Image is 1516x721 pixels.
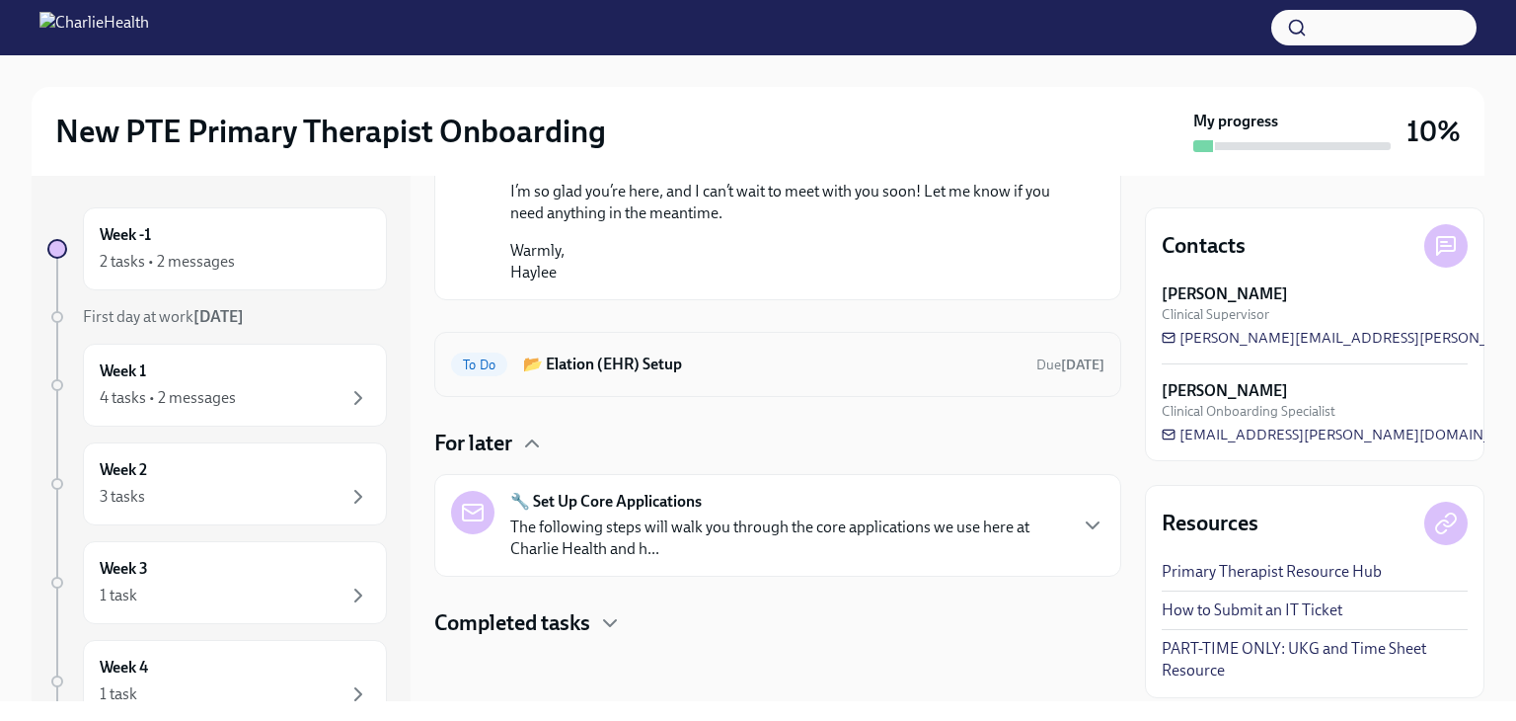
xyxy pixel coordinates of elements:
span: October 17th, 2025 10:00 [1036,356,1104,374]
a: First day at work[DATE] [47,306,387,328]
a: Week 23 tasks [47,442,387,525]
h6: Week 4 [100,657,148,679]
div: For later [434,429,1121,458]
a: PART-TIME ONLY: UKG and Time Sheet Resource [1162,638,1468,681]
div: 3 tasks [100,486,145,508]
div: 2 tasks • 2 messages [100,251,235,273]
a: How to Submit an IT Ticket [1162,600,1342,621]
a: Primary Therapist Resource Hub [1162,561,1382,583]
span: First day at work [83,307,244,326]
strong: [PERSON_NAME] [1162,380,1288,402]
div: 4 tasks • 2 messages [100,387,236,409]
div: 1 task [100,683,137,705]
span: Clinical Onboarding Specialist [1162,402,1335,421]
span: Due [1036,357,1104,373]
div: 1 task [100,585,137,606]
div: Completed tasks [434,608,1121,638]
h4: For later [434,429,512,458]
p: The following steps will walk you through the core applications we use here at Charlie Health and... [510,517,1065,560]
h6: 📂 Elation (EHR) Setup [523,354,1021,375]
h4: Completed tasks [434,608,590,638]
img: CharlieHealth [39,12,149,43]
a: To Do📂 Elation (EHR) SetupDue[DATE] [451,349,1104,380]
strong: [DATE] [1061,357,1104,373]
h2: New PTE Primary Therapist Onboarding [55,112,606,151]
a: Week 31 task [47,541,387,624]
h6: Week 1 [100,360,146,382]
h4: Contacts [1162,231,1246,261]
span: Clinical Supervisor [1162,305,1269,324]
h6: Week 2 [100,459,147,481]
h6: Week -1 [100,224,151,246]
strong: My progress [1193,111,1278,132]
a: Week -12 tasks • 2 messages [47,207,387,290]
p: I’m so glad you’re here, and I can’t wait to meet with you soon! Let me know if you need anything... [510,181,1073,224]
strong: [PERSON_NAME] [1162,283,1288,305]
h3: 10% [1406,114,1461,149]
span: To Do [451,358,507,372]
a: Week 14 tasks • 2 messages [47,344,387,427]
p: Warmly, Haylee [510,240,1073,283]
h4: Resources [1162,509,1258,538]
strong: [DATE] [193,307,244,326]
strong: 🔧 Set Up Core Applications [510,491,702,513]
h6: Week 3 [100,558,148,580]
